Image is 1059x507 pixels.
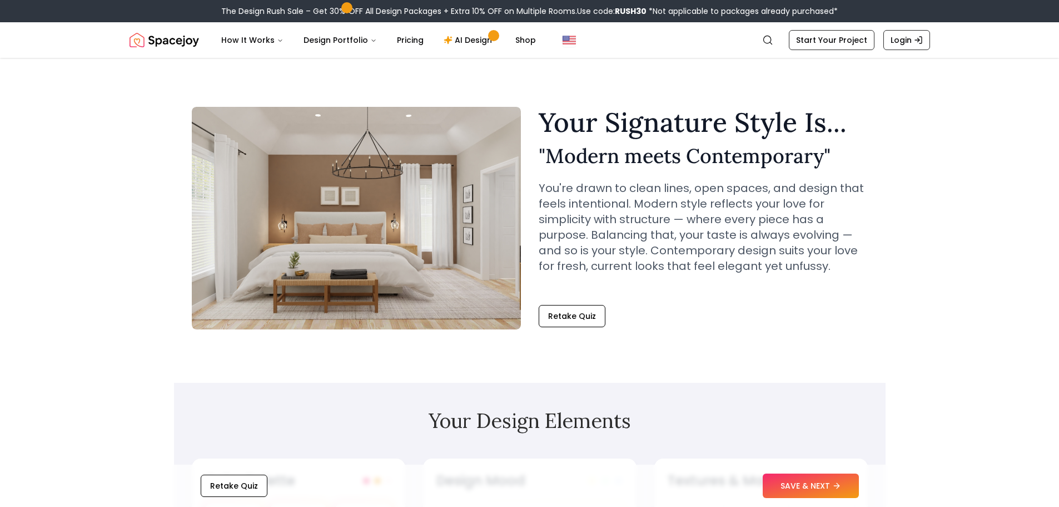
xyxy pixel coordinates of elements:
[539,109,868,136] h1: Your Signature Style Is...
[539,305,605,327] button: Retake Quiz
[130,29,199,51] img: Spacejoy Logo
[615,6,647,17] b: RUSH30
[192,107,521,329] img: Modern meets Contemporary Style Example
[435,29,504,51] a: AI Design
[130,22,930,58] nav: Global
[647,6,838,17] span: *Not applicable to packages already purchased*
[789,30,874,50] a: Start Your Project
[577,6,647,17] span: Use code:
[212,29,292,51] button: How It Works
[883,30,930,50] a: Login
[763,474,859,498] button: SAVE & NEXT
[563,33,576,47] img: United States
[388,29,432,51] a: Pricing
[192,410,868,432] h2: Your Design Elements
[506,29,545,51] a: Shop
[201,475,267,497] button: Retake Quiz
[539,145,868,167] h2: " Modern meets Contemporary "
[295,29,386,51] button: Design Portfolio
[539,180,868,274] p: You're drawn to clean lines, open spaces, and design that feels intentional. Modern style reflect...
[212,29,545,51] nav: Main
[130,29,199,51] a: Spacejoy
[221,6,838,17] div: The Design Rush Sale – Get 30% OFF All Design Packages + Extra 10% OFF on Multiple Rooms.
